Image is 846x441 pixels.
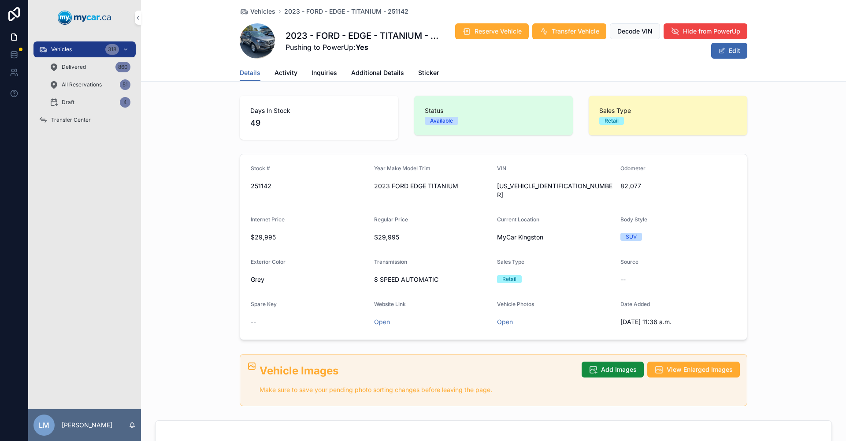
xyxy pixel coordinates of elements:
span: 8 SPEED AUTOMATIC [374,275,490,284]
button: Add Images [582,362,644,377]
button: Transfer Vehicle [532,23,606,39]
a: Activity [275,65,297,82]
span: Additional Details [351,68,404,77]
span: Sticker [418,68,439,77]
span: Details [240,68,260,77]
a: All Reservations51 [44,77,136,93]
span: Transmission [374,258,407,265]
span: Status [425,106,562,115]
a: Delivered860 [44,59,136,75]
span: Vehicle Photos [497,301,534,307]
img: App logo [58,11,111,25]
span: Transfer Center [51,116,91,123]
span: $29,995 [374,233,490,242]
div: Retail [502,275,516,283]
a: Draft4 [44,94,136,110]
span: Internet Price [251,216,285,223]
span: Sales Type [599,106,737,115]
h2: Vehicle Images [260,363,575,378]
span: Stock # [251,165,270,172]
button: Decode VIN [610,23,660,39]
button: Hide from PowerUp [664,23,747,39]
div: 4 [120,97,130,108]
a: Additional Details [351,65,404,82]
span: All Reservations [62,81,102,88]
span: [DATE] 11:36 a.m. [620,318,737,326]
a: Transfer Center [33,112,136,128]
span: View Enlarged Images [667,365,733,374]
a: 2023 - FORD - EDGE - TITANIUM - 251142 [284,7,408,16]
div: Retail [605,117,619,125]
span: Regular Price [374,216,408,223]
p: Make sure to save your pending photo sorting changes before leaving the page. [260,385,575,395]
div: 51 [120,79,130,90]
span: MyCar Kingston [497,233,543,242]
a: Open [497,318,513,325]
a: Open [374,318,390,325]
span: Decode VIN [617,27,653,36]
div: scrollable content [28,35,141,139]
span: Draft [62,99,74,106]
span: Spare Key [251,301,277,307]
span: Days In Stock [250,106,388,115]
span: Date Added [620,301,650,307]
div: 318 [105,44,119,55]
span: Year Make Model Trim [374,165,430,172]
span: Vehicles [250,7,275,16]
span: Current Location [497,216,539,223]
span: Add Images [601,365,637,374]
span: Pushing to PowerUp: [286,42,442,52]
span: 2023 FORD EDGE TITANIUM [374,182,490,191]
span: Reserve Vehicle [475,27,522,36]
button: Edit [711,43,747,59]
span: -- [620,275,626,284]
span: 82,077 [620,182,737,191]
a: Sticker [418,65,439,82]
button: Reserve Vehicle [455,23,529,39]
span: Grey [251,275,264,284]
span: Inquiries [312,68,337,77]
a: Inquiries [312,65,337,82]
span: Body Style [620,216,647,223]
span: Sales Type [497,258,524,265]
strong: Yes [356,43,368,52]
span: Website Link [374,301,406,307]
a: Details [240,65,260,82]
div: SUV [626,233,637,241]
span: Hide from PowerUp [683,27,740,36]
span: VIN [497,165,506,172]
div: ## Vehicle Images Make sure to save your pending photo sorting changes before leaving the page. [260,363,575,395]
p: [PERSON_NAME] [62,421,112,430]
button: View Enlarged Images [647,362,740,377]
span: Delivered [62,64,86,71]
div: 860 [115,62,130,72]
span: Transfer Vehicle [552,27,599,36]
a: Vehicles [240,7,275,16]
h1: 2023 - FORD - EDGE - TITANIUM - 251142 [286,30,442,42]
div: Available [430,117,453,125]
span: [US_VEHICLE_IDENTIFICATION_NUMBER] [497,182,613,199]
span: Odometer [620,165,646,172]
span: -- [251,318,256,326]
span: $29,995 [251,233,367,242]
span: Source [620,258,638,265]
span: Exterior Color [251,258,286,265]
a: Vehicles318 [33,41,136,57]
span: 49 [250,117,388,129]
span: 251142 [251,182,367,191]
span: Activity [275,68,297,77]
span: LM [39,420,49,430]
span: Vehicles [51,46,72,53]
